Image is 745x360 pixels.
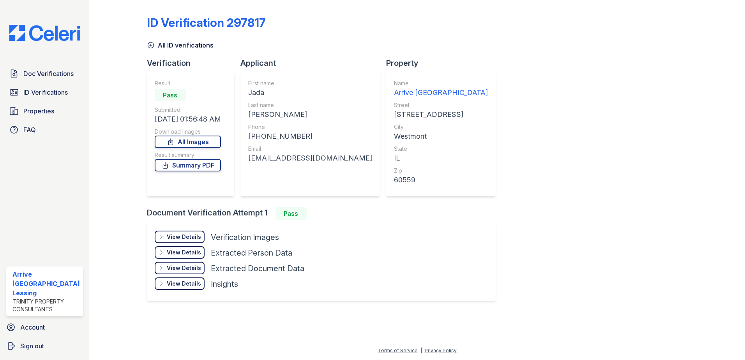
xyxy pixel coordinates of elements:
a: Account [3,319,86,335]
div: View Details [167,264,201,272]
div: Document Verification Attempt 1 [147,207,502,220]
div: [PERSON_NAME] [248,109,372,120]
a: FAQ [6,122,83,138]
div: Result summary [155,151,221,159]
a: Terms of Service [378,348,418,353]
a: Properties [6,103,83,119]
div: City [394,123,488,131]
div: Phone [248,123,372,131]
div: Arrive [GEOGRAPHIC_DATA] Leasing [12,270,80,298]
a: Doc Verifications [6,66,83,81]
a: All ID verifications [147,41,214,50]
div: IL [394,153,488,164]
div: [EMAIL_ADDRESS][DOMAIN_NAME] [248,153,372,164]
a: Summary PDF [155,159,221,171]
div: Street [394,101,488,109]
a: Sign out [3,338,86,354]
div: Last name [248,101,372,109]
div: Applicant [240,58,386,69]
div: Jada [248,87,372,98]
a: Name Arrive [GEOGRAPHIC_DATA] [394,79,488,98]
span: Account [20,323,45,332]
img: CE_Logo_Blue-a8612792a0a2168367f1c8372b55b34899dd931a85d93a1a3d3e32e68fde9ad4.png [3,25,86,41]
span: Doc Verifications [23,69,74,78]
div: Property [386,58,502,69]
div: [DATE] 01:56:48 AM [155,114,221,125]
div: Verification [147,58,240,69]
div: Result [155,79,221,87]
div: Submitted [155,106,221,114]
div: | [420,348,422,353]
div: View Details [167,233,201,241]
div: Extracted Person Data [211,247,292,258]
div: [STREET_ADDRESS] [394,109,488,120]
div: Verification Images [211,232,279,243]
span: ID Verifications [23,88,68,97]
div: State [394,145,488,153]
span: Sign out [20,341,44,351]
div: Email [248,145,372,153]
a: Privacy Policy [425,348,457,353]
div: [PHONE_NUMBER] [248,131,372,142]
div: Westmont [394,131,488,142]
div: ID Verification 297817 [147,16,266,30]
span: Properties [23,106,54,116]
a: All Images [155,136,221,148]
div: First name [248,79,372,87]
div: Extracted Document Data [211,263,304,274]
span: FAQ [23,125,36,134]
div: Download Images [155,128,221,136]
div: View Details [167,280,201,288]
div: Trinity Property Consultants [12,298,80,313]
div: Pass [155,89,186,101]
div: Insights [211,279,238,289]
div: View Details [167,249,201,256]
div: 60559 [394,175,488,185]
div: Arrive [GEOGRAPHIC_DATA] [394,87,488,98]
div: Pass [275,207,307,220]
div: Name [394,79,488,87]
div: Zip [394,167,488,175]
a: ID Verifications [6,85,83,100]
